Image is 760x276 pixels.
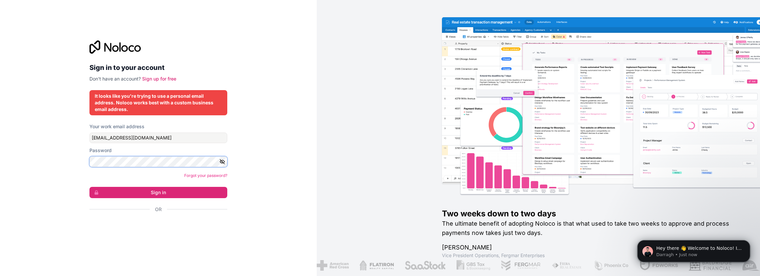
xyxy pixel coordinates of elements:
[442,243,739,252] h1: [PERSON_NAME]
[356,260,391,271] img: /assets/flatiron-C8eUkumj.png
[89,147,112,154] label: Password
[89,187,227,198] button: Sign in
[155,206,162,213] span: Or
[95,93,222,113] div: It looks like you're trying to use a personal email address. Noloco works best with a custom busi...
[184,173,227,178] a: Forgot your password?
[627,226,760,273] iframe: Intercom notifications message
[89,123,144,130] label: Your work email address
[89,76,141,82] span: Don't have an account?
[402,260,443,271] img: /assets/saastock-C6Zbiodz.png
[454,260,487,271] img: /assets/gbstax-C-GtDUiK.png
[89,62,227,74] h2: Sign in to your account
[590,260,626,271] img: /assets/phoenix-BREaitsQ.png
[89,133,227,143] input: Email address
[89,156,227,167] input: Password
[498,260,538,271] img: /assets/fergmar-CudnrXN5.png
[86,220,225,235] iframe: Sign in with Google Button
[442,208,739,219] h1: Two weeks down to two days
[142,76,176,82] a: Sign up for free
[549,260,580,271] img: /assets/fiera-fwj2N5v4.png
[442,219,739,238] h2: The ultimate benefit of adopting Noloco is that what used to take two weeks to approve and proces...
[442,252,739,259] h1: Vice President Operations , Fergmar Enterprises
[314,260,346,271] img: /assets/american-red-cross-BAupjrZR.png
